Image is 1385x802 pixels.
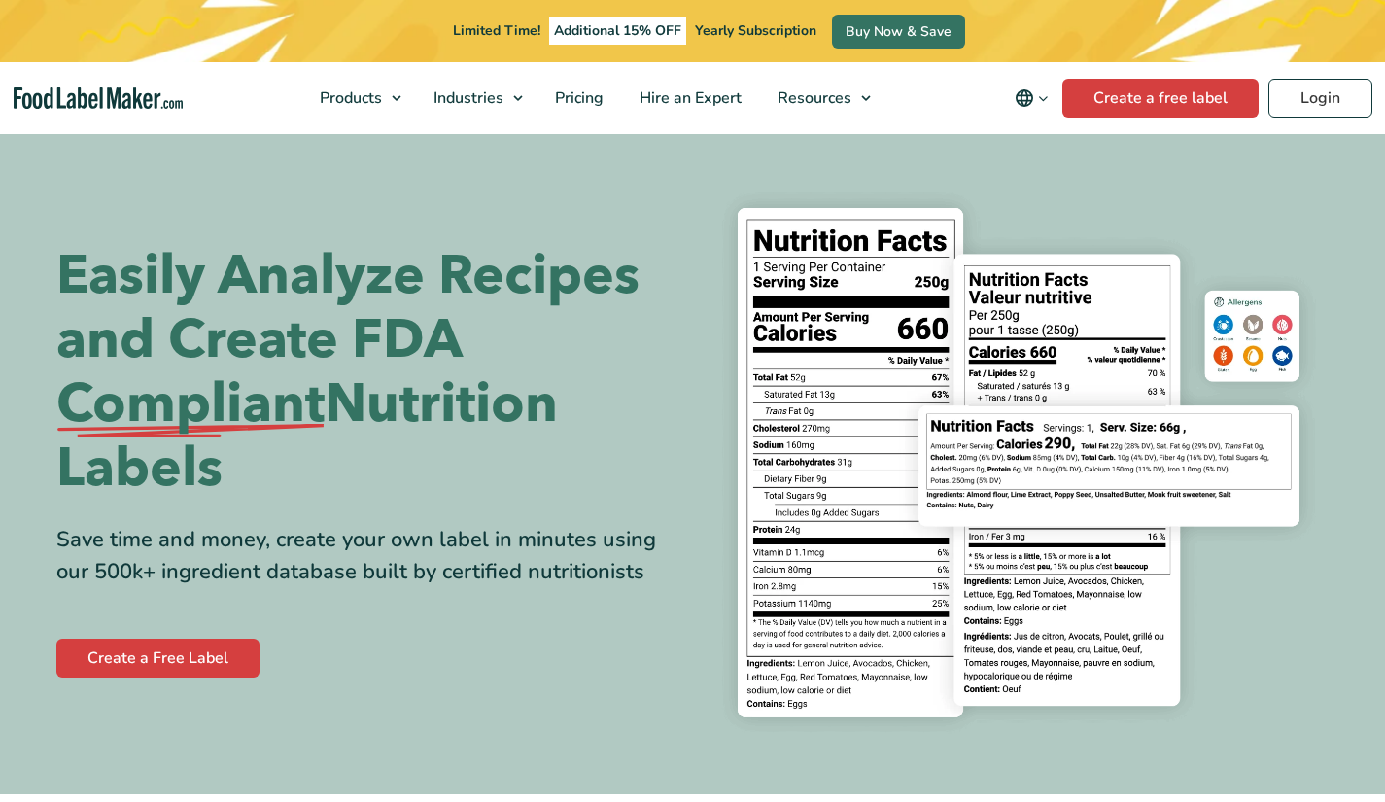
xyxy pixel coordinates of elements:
span: Yearly Subscription [695,21,816,40]
a: Industries [416,62,533,134]
span: Limited Time! [453,21,540,40]
a: Create a Free Label [56,639,260,678]
a: Products [302,62,411,134]
span: Compliant [56,372,325,436]
a: Pricing [537,62,617,134]
span: Pricing [549,87,606,109]
h1: Easily Analyze Recipes and Create FDA Nutrition Labels [56,244,678,501]
span: Resources [772,87,853,109]
span: Industries [428,87,505,109]
a: Login [1268,79,1372,118]
button: Change language [1001,79,1062,118]
a: Food Label Maker homepage [14,87,183,110]
span: Hire an Expert [634,87,744,109]
span: Products [314,87,384,109]
a: Resources [760,62,881,134]
a: Hire an Expert [622,62,755,134]
a: Create a free label [1062,79,1259,118]
span: Additional 15% OFF [549,17,686,45]
div: Save time and money, create your own label in minutes using our 500k+ ingredient database built b... [56,524,678,588]
a: Buy Now & Save [832,15,965,49]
